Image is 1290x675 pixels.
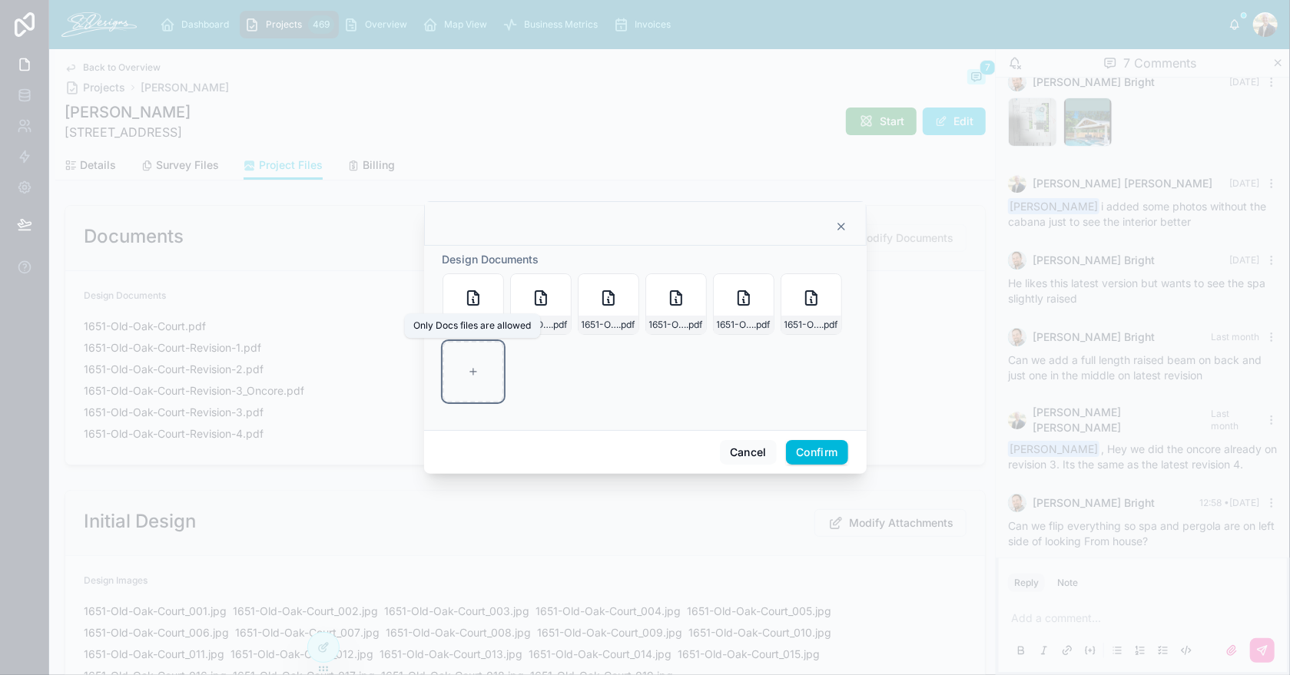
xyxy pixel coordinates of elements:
[754,319,771,331] span: .pdf
[786,440,847,465] button: Confirm
[649,319,687,331] span: 1651-Old-Oak-Court-Revision-3_Oncore
[619,319,635,331] span: .pdf
[443,253,539,266] span: Design Documents
[784,319,822,331] span: 1651-Old-Oak-Court-Revision-4
[414,319,532,332] div: Only Docs files are allowed
[822,319,838,331] span: .pdf
[687,319,703,331] span: .pdf
[552,319,568,331] span: .pdf
[582,319,619,331] span: 1651-Old-Oak-Court-Revision-2
[720,440,777,465] button: Cancel
[717,319,754,331] span: 1651-Old-Oak-Court-Revision-3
